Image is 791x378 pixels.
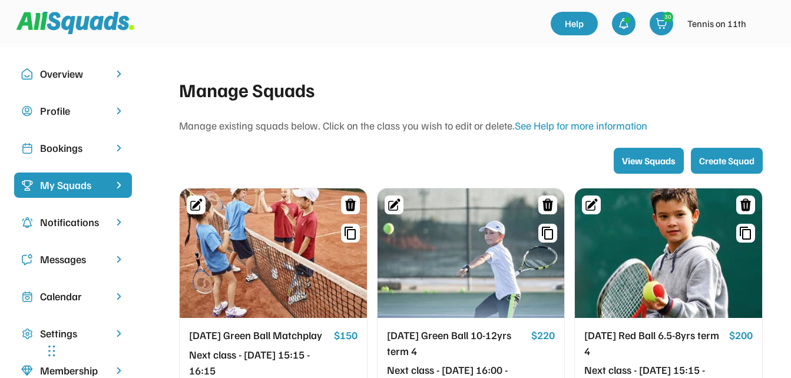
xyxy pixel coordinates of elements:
div: Overview [40,66,106,82]
div: Profile [40,103,106,119]
div: $220 [531,327,555,344]
div: Tennis on 11th [687,16,746,31]
img: chevron-right.svg [113,328,125,339]
img: chevron-right.svg [113,217,125,228]
div: Manage existing squads below. Click on the class you wish to edit or delete. [179,118,763,134]
div: [DATE] Red Ball 6.5-8yrs term 4 [584,327,724,359]
div: Notifications [40,214,106,230]
div: Manage Squads [179,75,763,104]
img: chevron-right.svg [113,254,125,265]
img: Icon%20copy%207.svg [21,291,33,303]
div: Calendar [40,289,106,304]
div: [DATE] Green Ball Matchplay [189,327,329,344]
div: Bookings [40,140,106,156]
img: Icon%20copy%202.svg [21,142,33,154]
img: chevron-right.svg [113,68,125,79]
a: Help [551,12,598,35]
img: Icon%20copy%2010.svg [21,68,33,80]
div: 30 [663,12,673,21]
div: Messages [40,251,106,267]
img: chevron-right.svg [113,365,125,376]
div: My Squads [40,177,106,193]
a: See Help for more information [515,119,647,132]
img: Icon%20copy%205.svg [21,254,33,266]
div: $200 [729,327,753,344]
img: Icon%20%2823%29.svg [21,180,33,191]
img: Squad%20Logo.svg [16,12,134,34]
img: Icon%20copy%204.svg [21,217,33,228]
button: View Squads [614,148,684,174]
img: bell-03%20%281%29.svg [618,18,630,29]
div: [DATE] Green Ball 10-12yrs term 4 [387,327,527,359]
div: $150 [334,327,358,344]
button: Create Squad [691,148,763,174]
img: user-circle.svg [21,105,33,117]
img: chevron-right.svg [113,291,125,302]
img: chevron-right%20copy%203.svg [113,180,125,191]
div: Settings [40,326,106,341]
img: IMG_2979.png [753,12,777,35]
img: chevron-right.svg [113,105,125,117]
img: shopping-cart-01%20%281%29.svg [656,18,667,29]
img: chevron-right.svg [113,142,125,154]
